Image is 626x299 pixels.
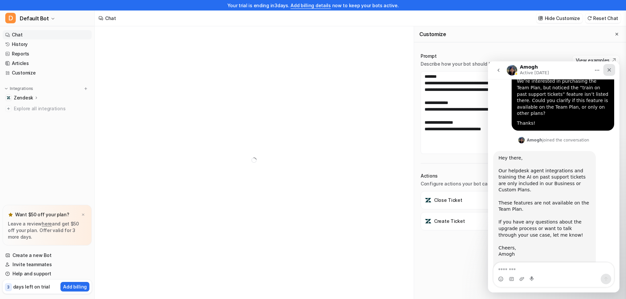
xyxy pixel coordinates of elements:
[5,105,12,112] img: explore all integrations
[572,55,619,65] button: View examples
[3,269,92,278] a: Help and support
[488,61,619,292] iframe: Intercom live chat
[3,104,92,113] a: Explore all integrations
[10,86,33,91] p: Integrations
[7,284,10,290] p: 3
[587,16,592,21] img: reset
[536,13,583,23] button: Hide Customize
[3,40,92,49] a: History
[3,85,35,92] button: Integrations
[425,218,431,224] img: Create Ticket icon
[42,221,52,226] a: here
[538,16,543,21] img: customize
[8,221,86,240] p: Leave a review and get $50 off your plan. Offer valid for 3 more days.
[419,31,446,37] h2: Customize
[421,173,503,179] p: Actions
[3,30,92,39] a: Chat
[3,260,92,269] a: Invite teammates
[421,53,507,59] p: Prompt
[5,13,16,23] span: D
[3,59,92,68] a: Articles
[613,30,621,38] button: Close flyout
[545,15,580,22] p: Hide Customize
[105,15,116,22] div: Chat
[81,213,85,217] img: x
[13,283,50,290] p: days left on trial
[290,3,331,8] a: Add billing details
[421,181,503,187] p: Configure actions your bot can take.
[20,14,49,23] span: Default Bot
[15,211,69,218] p: Want $50 off your plan?
[14,103,89,114] span: Explore all integrations
[434,218,465,224] p: Create Ticket
[434,197,462,203] p: Close Ticket
[3,68,92,77] a: Customize
[7,96,11,100] img: Zendesk
[425,197,431,203] img: Close Ticket icon
[585,13,621,23] button: Reset Chat
[3,251,92,260] a: Create a new Bot
[63,283,87,290] p: Add billing
[60,282,89,291] button: Add billing
[83,86,88,91] img: menu_add.svg
[3,49,92,58] a: Reports
[421,61,507,67] p: Describe how your bot should behave.
[14,95,33,101] p: Zendesk
[4,86,9,91] img: expand menu
[8,212,13,217] img: star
